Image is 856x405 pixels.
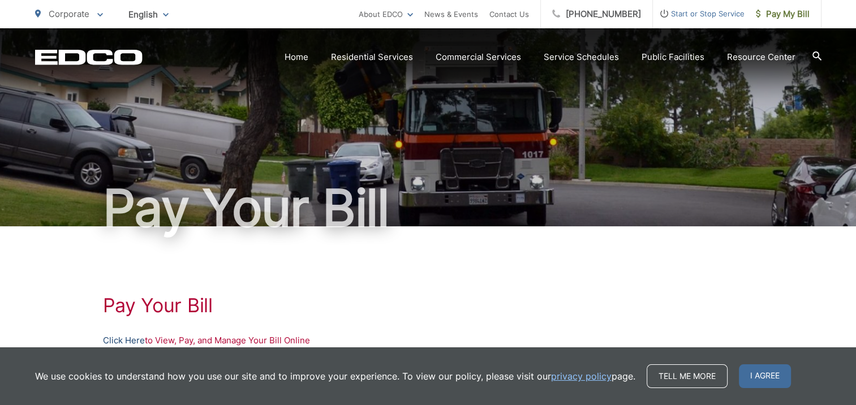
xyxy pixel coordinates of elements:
[424,7,478,21] a: News & Events
[727,50,795,64] a: Resource Center
[285,50,308,64] a: Home
[103,334,145,347] a: Click Here
[120,5,177,24] span: English
[551,369,612,383] a: privacy policy
[647,364,728,388] a: Tell me more
[359,7,413,21] a: About EDCO
[103,294,754,317] h1: Pay Your Bill
[544,50,619,64] a: Service Schedules
[331,50,413,64] a: Residential Services
[739,364,791,388] span: I agree
[436,50,521,64] a: Commercial Services
[35,369,635,383] p: We use cookies to understand how you use our site and to improve your experience. To view our pol...
[103,334,754,347] p: to View, Pay, and Manage Your Bill Online
[35,180,821,236] h1: Pay Your Bill
[642,50,704,64] a: Public Facilities
[35,49,143,65] a: EDCD logo. Return to the homepage.
[756,7,810,21] span: Pay My Bill
[489,7,529,21] a: Contact Us
[49,8,89,19] span: Corporate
